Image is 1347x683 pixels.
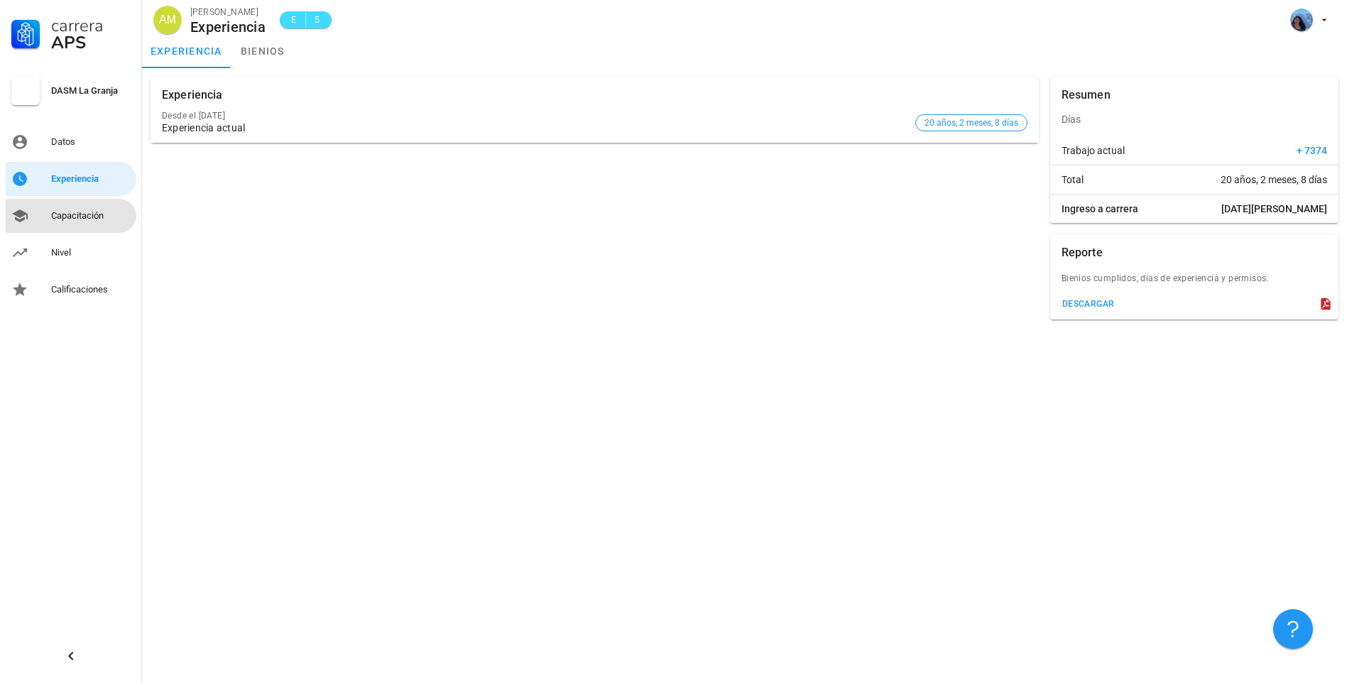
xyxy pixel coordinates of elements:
button: descargar [1056,294,1120,314]
div: Calificaciones [51,284,131,295]
span: 5 [312,13,323,27]
a: Capacitación [6,199,136,233]
div: Experiencia [190,19,266,35]
a: Nivel [6,236,136,270]
div: [PERSON_NAME] [190,5,266,19]
div: avatar [1290,9,1313,31]
span: AM [159,6,176,34]
div: Experiencia actual [162,122,910,134]
a: Experiencia [6,162,136,196]
span: 20 años, 2 meses, 8 días [1221,173,1327,187]
div: APS [51,34,131,51]
div: Carrera [51,17,131,34]
a: Calificaciones [6,273,136,307]
div: Experiencia [51,173,131,185]
a: Datos [6,125,136,159]
div: Bienios cumplidos, dias de experiencia y permisos. [1050,271,1338,294]
div: Datos [51,136,131,148]
div: DASM La Granja [51,85,131,97]
div: Resumen [1062,77,1111,114]
div: Desde el [DATE] [162,111,910,121]
div: descargar [1062,299,1115,309]
span: [DATE][PERSON_NAME] [1221,202,1327,216]
div: Nivel [51,247,131,258]
div: Reporte [1062,234,1103,271]
a: bienios [231,34,295,68]
div: Días [1050,102,1338,136]
span: Ingreso a carrera [1062,202,1138,216]
a: experiencia [142,34,231,68]
span: 20 años, 2 meses, 8 días [925,115,1018,131]
div: Capacitación [51,210,131,222]
span: E [288,13,300,27]
span: Total [1062,173,1084,187]
span: Trabajo actual [1062,143,1125,158]
div: Experiencia [162,77,223,114]
span: + 7374 [1297,143,1327,158]
div: avatar [153,6,182,34]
